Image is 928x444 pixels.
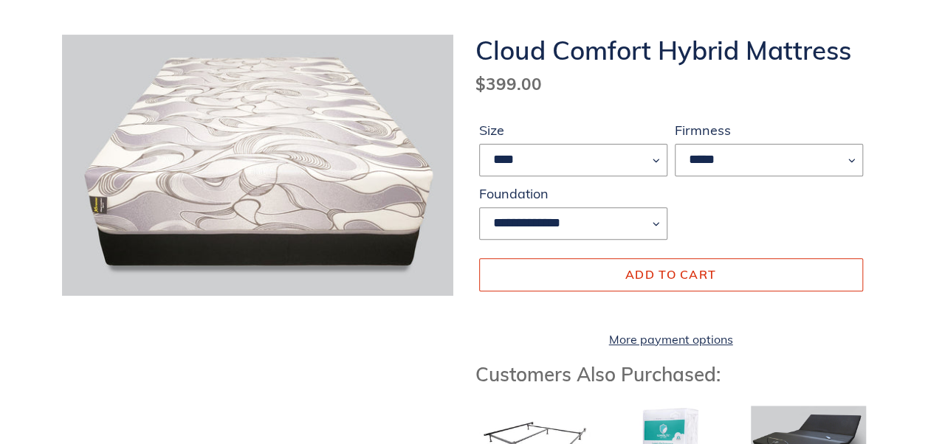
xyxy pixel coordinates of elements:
[475,35,867,66] h1: Cloud Comfort Hybrid Mattress
[675,120,863,140] label: Firmness
[479,120,667,140] label: Size
[625,267,716,282] span: Add to cart
[479,258,863,291] button: Add to cart
[479,184,667,204] label: Foundation
[479,330,863,348] a: More payment options
[475,363,867,386] h3: Customers Also Purchased:
[475,73,542,94] span: $399.00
